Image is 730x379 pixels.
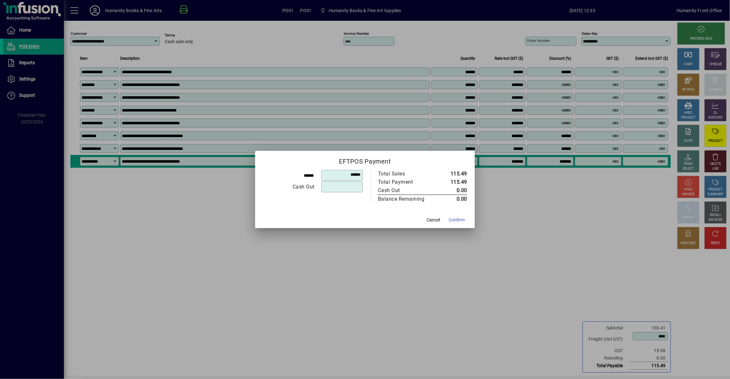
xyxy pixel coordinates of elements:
[378,187,432,194] div: Cash Out
[446,214,467,226] button: Confirm
[423,214,443,226] button: Cancel
[449,217,465,223] span: Confirm
[438,178,467,186] td: 115.49
[438,186,467,195] td: 0.00
[255,151,475,169] h2: EFTPOS Payment
[263,183,315,191] div: Cash Out
[378,178,438,186] td: Total Payment
[378,195,432,203] div: Balance Remaining
[438,195,467,204] td: 0.00
[438,170,467,178] td: 115.49
[427,217,440,223] span: Cancel
[378,170,438,178] td: Total Sales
